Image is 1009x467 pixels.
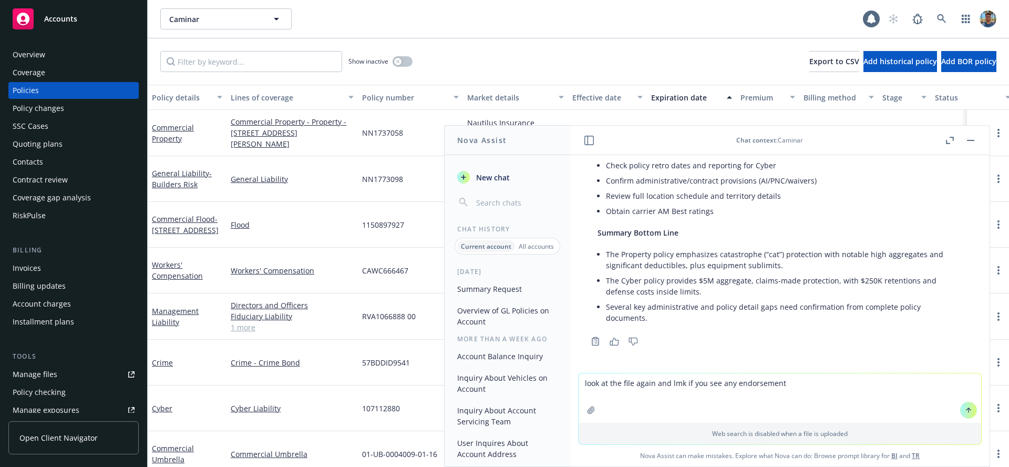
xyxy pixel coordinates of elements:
[467,92,552,103] div: Market details
[980,11,996,27] img: photo
[574,445,985,466] span: Nova Assist can make mistakes. Explore what Nova can do: Browse prompt library for and
[453,369,562,398] button: Inquiry About Vehicles on Account
[152,306,199,327] a: Management Liability
[362,449,437,460] span: 01-UB-0004009-01-16
[8,313,139,330] a: Installment plans
[13,100,64,117] div: Policy changes
[8,136,139,153] a: Quoting plans
[226,85,358,110] button: Lines of coverage
[231,300,354,311] a: Directors and Officers
[736,136,776,145] span: Chat context
[362,403,400,414] span: 107112880
[8,46,139,63] a: Overview
[647,85,736,110] button: Expiration date
[152,123,194,144] a: Commercial Property
[606,173,962,188] li: Confirm administrative/contract provisions (AI/PNC/waivers)
[19,432,98,443] span: Open Client Navigator
[8,260,139,277] a: Invoices
[231,174,354,185] a: General Liability
[152,403,172,413] a: Cyber
[362,219,404,230] span: 1150897927
[474,172,510,183] span: New chat
[362,174,403,185] span: NN1773098
[160,51,342,72] input: Filter by keyword...
[152,214,219,235] a: Commercial Flood
[8,82,139,99] a: Policies
[736,85,799,110] button: Premium
[625,334,642,349] button: Thumbs down
[231,265,354,276] a: Workers' Compensation
[13,136,63,153] div: Quoting plans
[591,337,600,346] svg: Copy to clipboard
[453,434,562,463] button: User Inquires About Account Address
[362,265,408,276] span: CAWC666467
[606,158,962,173] li: Check policy retro dates and reporting for Cyber
[992,448,1005,460] a: more
[362,92,447,103] div: Policy number
[362,127,403,138] span: NN1737058
[891,451,898,460] a: BI
[13,189,91,206] div: Coverage gap analysis
[461,242,511,251] p: Current account
[651,92,720,103] div: Expiration date
[931,8,952,29] a: Search
[809,51,859,72] button: Export to CSV
[13,82,39,99] div: Policies
[606,204,962,219] li: Obtain carrier AM Best ratings
[8,402,139,419] a: Manage exposures
[13,296,71,312] div: Account charges
[8,171,139,188] a: Contract review
[453,348,562,365] button: Account Balance Inquiry
[568,85,647,110] button: Effective date
[598,228,678,238] span: Summary Bottom Line
[595,136,943,145] div: : Caminar
[13,366,57,383] div: Manage files
[992,218,1005,231] a: more
[606,273,962,299] li: The Cyber policy provides $5M aggregate, claims-made protection, with $250K retentions and defens...
[13,46,45,63] div: Overview
[474,195,558,210] input: Search chats
[941,56,996,66] span: Add BOR policy
[362,311,416,322] span: RVA1066888 00
[467,117,564,139] div: Nautilus Insurance Company, Admiral Insurance Group ([PERSON_NAME] Corporation)
[445,225,570,233] div: Chat History
[13,118,48,135] div: SSC Cases
[883,8,904,29] a: Start snowing
[231,357,354,368] a: Crime - Crime Bond
[863,51,937,72] button: Add historical policy
[8,296,139,312] a: Account charges
[152,358,173,368] a: Crime
[453,302,562,330] button: Overview of GL Policies on Account
[863,56,937,66] span: Add historical policy
[992,310,1005,323] a: more
[44,15,77,23] span: Accounts
[606,299,962,326] li: Several key administrative and policy detail gaps need confirmation from complete policy documents.
[8,351,139,362] div: Tools
[878,85,931,110] button: Stage
[8,245,139,256] div: Billing
[13,402,79,419] div: Manage exposures
[606,188,962,204] li: Review full location schedule and territory details
[13,64,45,81] div: Coverage
[453,280,562,298] button: Summary Request
[231,311,354,322] a: Fiduciary Liability
[8,384,139,401] a: Policy checking
[804,92,862,103] div: Billing method
[992,127,1005,139] a: more
[231,322,354,333] a: 1 more
[572,92,631,103] div: Effective date
[348,57,388,66] span: Show inactive
[585,429,975,438] p: Web search is disabled when a file is uploaded
[152,92,211,103] div: Policy details
[13,260,41,277] div: Invoices
[453,402,562,430] button: Inquiry About Account Servicing Team
[519,242,554,251] p: All accounts
[992,172,1005,185] a: more
[8,189,139,206] a: Coverage gap analysis
[935,92,999,103] div: Status
[13,154,43,170] div: Contacts
[8,4,139,34] a: Accounts
[152,168,212,189] a: General Liability
[992,356,1005,369] a: more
